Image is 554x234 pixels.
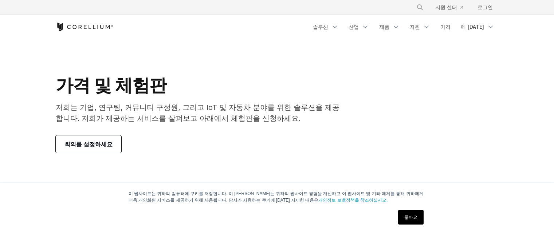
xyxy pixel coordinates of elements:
[129,191,424,203] font: 이 웹사이트는 귀하의 컴퓨터에 쿠키를 저장합니다. 이 [PERSON_NAME]는 귀하의 웹사이트 경험을 개선하고 이 웹사이트 및 기타 매체를 통해 귀하에게 더욱 개인화된 서비...
[440,24,451,30] font: 가격
[478,4,493,10] font: 로그인
[64,140,113,148] font: 회의를 설정하세요
[313,24,328,30] font: 솔루션
[56,23,114,31] a: 코렐리움 홈
[379,24,389,30] font: 제품
[410,24,420,30] font: 자원
[398,210,424,225] a: 좋아요
[318,198,388,203] a: 개인정보 보호정책을 참조하십시오.
[309,20,499,33] div: 탐색 메뉴
[404,215,417,220] font: 좋아요
[408,1,499,14] div: 탐색 메뉴
[413,1,427,14] button: 찾다
[56,74,166,96] font: 가격 및 체험판
[349,24,359,30] font: 산업
[435,4,457,10] font: 지원 센터
[461,24,484,30] font: 에 [DATE]
[56,103,339,123] font: 저희는 기업, 연구팀, 커뮤니티 구성원, 그리고 IoT 및 자동차 분야를 위한 솔루션을 제공합니다. 저희가 제공하는 서비스를 살펴보고 아래에서 체험판을 신청하세요.
[56,135,121,153] a: 회의를 설정하세요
